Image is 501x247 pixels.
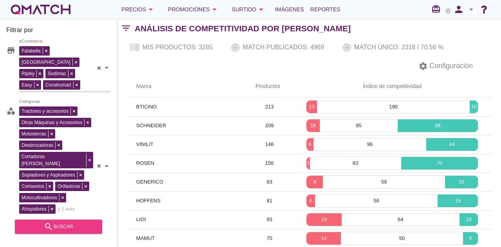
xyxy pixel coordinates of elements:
p: 8 [306,178,323,186]
p: 6 [463,234,478,242]
span: Tractores y accesorios [20,108,70,115]
p: 10 [470,103,478,111]
td: 81 [246,191,293,210]
i: arrow_drop_down [256,5,266,14]
p: 83 [310,159,401,167]
span: Reportes [310,5,341,14]
span: ROSEN [136,160,154,166]
span: Configuración [428,61,473,71]
div: Promociones [168,5,219,14]
span: Otras Máquinas y Accesorios [20,119,84,126]
button: Promociones [162,2,225,17]
i: store [6,46,16,55]
p: 6 [306,141,314,148]
button: Surtido [225,2,272,17]
span: Motocultivadores [20,194,59,201]
p: 95 [320,122,398,130]
span: Cortasetos [20,183,46,190]
span: Motosierras [20,130,48,137]
td: 156 [246,154,293,173]
i: search [44,222,53,231]
span: LIOI [136,216,146,222]
div: Clear all [95,44,103,92]
a: Imágenes [272,2,307,17]
p: 16 [306,122,320,130]
span: Ahoyadores [20,206,49,213]
p: 50 [341,234,463,242]
td: 209 [246,116,293,135]
td: 83 [246,173,293,191]
span: Ripley [20,70,36,77]
p: 64 [342,216,460,224]
div: buscar [21,222,96,231]
span: BTICINO [136,104,157,110]
th: Productos: Not sorted. [246,76,293,97]
td: 213 [246,97,293,116]
p: 190 [317,103,470,111]
button: Configuración [412,59,479,73]
span: MAMUT [136,235,155,241]
span: Construmart [43,81,73,88]
i: filter_list [117,28,135,29]
button: Precios [115,2,162,17]
div: Precios [121,5,155,14]
p: 98 [398,122,478,130]
span: Cortadoras [PERSON_NAME] [20,153,86,167]
i: settings [418,61,428,71]
p: 13 [306,103,317,111]
span: Desbrozadoras [20,142,55,149]
span: VINILIT [136,141,153,147]
span: Orilladoras [56,183,82,190]
p: 19 [438,197,478,205]
p: 70 [401,159,478,167]
p: 16 [445,178,478,186]
p: 14 [306,234,341,242]
span: Sodimac [46,70,68,77]
td: 93 [246,210,293,229]
span: Imágenes [275,5,304,14]
i: category [6,106,16,115]
i: arrow_drop_down [146,5,155,14]
td: 146 [246,135,293,154]
p: 3 [306,159,310,167]
div: Clear all [95,105,103,227]
span: Easy [20,81,34,88]
p: 58 [315,197,438,205]
p: 10 [460,216,478,224]
button: buscar [15,220,102,234]
i: person [451,4,467,15]
span: [GEOGRAPHIC_DATA] [20,59,72,66]
span: SCHNEIDER [136,123,166,128]
a: white-qmatch-logo [9,2,72,17]
p: 44 [426,141,478,148]
p: 19 [306,216,341,224]
span: GENERICO [136,179,163,185]
th: Índice de competitividad: Not sorted. [293,76,492,97]
span: y 1 más [58,205,75,213]
h2: Análisis de competitividad por [PERSON_NAME] [135,22,351,35]
i: redeem [431,4,444,14]
span: HOFFENS [136,198,160,204]
a: Reportes [307,2,344,17]
i: arrow_drop_down [210,5,219,14]
div: Surtido [232,5,266,14]
span: Falabella [20,47,43,54]
p: 4 [306,197,315,205]
th: Marca: Not sorted. [127,76,246,97]
h3: Filtrar por [6,25,111,38]
p: 96 [314,141,426,148]
span: Sopladores y Aspiradores [20,171,77,178]
p: 59 [323,178,445,186]
i: arrow_drop_down [467,5,476,14]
